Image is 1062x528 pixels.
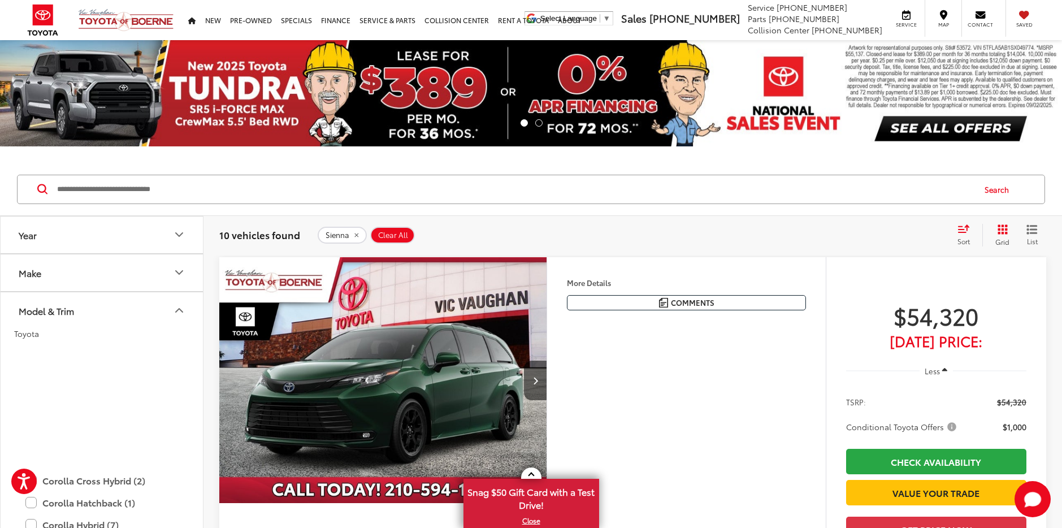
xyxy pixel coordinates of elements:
span: Snag $50 Gift Card with a Test Drive! [465,480,598,514]
input: Search by Make, Model, or Keyword [56,176,974,203]
button: YearYear [1,217,204,253]
span: Clear All [378,231,408,240]
div: Model & Trim [19,305,74,316]
span: Sienna [326,231,349,240]
span: Parts [748,13,766,24]
button: Less [920,361,953,381]
h4: More Details [567,279,806,287]
button: Grid View [982,224,1018,246]
span: Grid [995,237,1009,246]
label: Corolla Cross Hybrid (2) [25,471,178,491]
svg: Start Chat [1015,481,1051,517]
button: Comments [567,295,806,310]
span: [PHONE_NUMBER] [777,2,847,13]
span: [PHONE_NUMBER] [649,11,740,25]
span: Service [894,21,919,28]
div: Model & Trim [172,304,186,317]
span: Sort [957,236,970,246]
div: Make [19,267,41,278]
span: 10 vehicles found [219,228,300,241]
div: Year [19,230,37,240]
span: Service [748,2,774,13]
button: Toggle Chat Window [1015,481,1051,517]
a: Value Your Trade [846,480,1026,505]
button: Next image [524,361,547,400]
span: Sales [621,11,647,25]
img: Vic Vaughan Toyota of Boerne [78,8,174,32]
div: Make [172,266,186,279]
span: ​ [600,14,600,23]
span: Conditional Toyota Offers [846,421,959,432]
button: Conditional Toyota Offers [846,421,960,432]
span: ▼ [603,14,610,23]
a: 2025 Toyota Sienna Woodland Edition AWD2025 Toyota Sienna Woodland Edition AWD2025 Toyota Sienna ... [219,257,548,503]
span: Collision Center [748,24,809,36]
span: Comments [671,297,714,308]
div: Year [172,228,186,241]
span: [PHONE_NUMBER] [812,24,882,36]
span: Less [925,366,940,376]
label: Corolla Hatchback (1) [25,493,178,513]
img: 2025 Toyota Sienna Woodland Edition AWD [219,257,548,504]
span: Map [931,21,956,28]
span: [PHONE_NUMBER] [769,13,839,24]
span: $54,320 [997,396,1026,408]
span: TSRP: [846,396,866,408]
button: Model & TrimModel & Trim [1,292,204,329]
span: Contact [968,21,993,28]
span: Toyota [14,328,39,339]
button: remove Sienna [318,227,367,244]
button: List View [1018,224,1046,246]
span: List [1026,236,1038,246]
button: Select sort value [952,224,982,246]
button: Search [974,175,1025,204]
span: $54,320 [846,301,1026,330]
button: MakeMake [1,254,204,291]
button: Clear All [370,227,415,244]
span: $1,000 [1003,421,1026,432]
div: 2025 Toyota Sienna Woodland Edition 0 [219,257,548,503]
span: Select Language [540,14,597,23]
span: [DATE] Price: [846,335,1026,347]
img: Comments [659,298,668,308]
a: Check Availability [846,449,1026,474]
span: Saved [1012,21,1037,28]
